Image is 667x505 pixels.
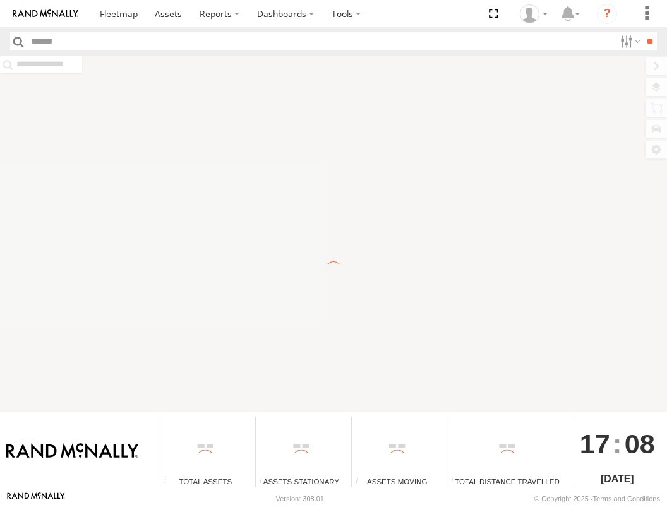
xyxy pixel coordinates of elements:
div: Total number of assets current stationary. [256,477,275,487]
div: Total Distance Travelled [447,476,567,487]
span: 08 [625,417,655,471]
a: Terms and Conditions [593,495,660,502]
img: Rand McNally [6,443,138,461]
img: rand-logo.svg [13,9,78,18]
div: Assets Stationary [256,476,347,487]
div: Version: 308.01 [276,495,324,502]
div: Total number of assets current in transit. [352,477,371,487]
div: Assets Moving [352,476,442,487]
div: Total Assets [160,476,251,487]
div: © Copyright 2025 - [534,495,660,502]
label: Search Filter Options [615,32,642,50]
div: Total distance travelled by all assets within specified date range and applied filters [447,477,466,487]
a: Visit our Website [7,492,65,505]
div: Total number of Enabled Assets [160,477,179,487]
div: : [572,417,663,471]
i: ? [597,4,617,24]
div: Grainge Ryall [515,4,552,23]
span: 17 [580,417,610,471]
div: [DATE] [572,472,663,487]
